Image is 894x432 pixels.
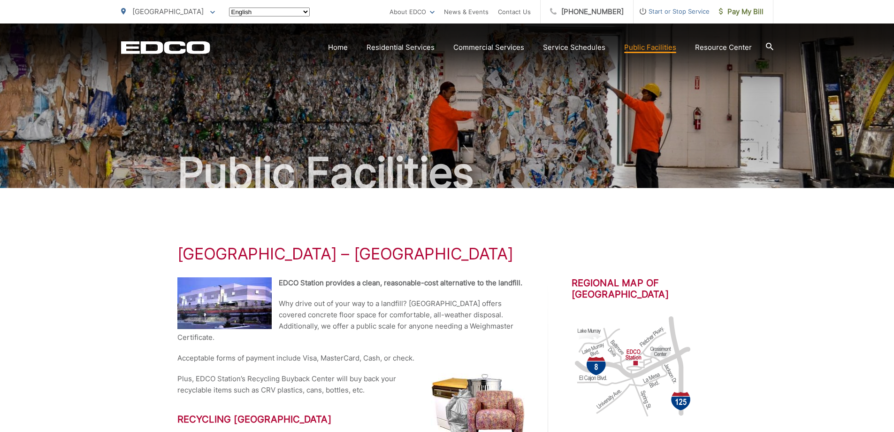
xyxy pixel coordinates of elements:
[177,298,525,343] p: Why drive out of your way to a landfill? [GEOGRAPHIC_DATA] offers covered concrete floor space fo...
[328,42,348,53] a: Home
[572,277,717,300] h2: Regional Map of [GEOGRAPHIC_DATA]
[229,8,310,16] select: Select a language
[177,414,525,425] h2: Recycling [GEOGRAPHIC_DATA]
[177,373,525,396] p: Plus, EDCO Station’s Recycling Buyback Center will buy back your recyclable items such as CRV pla...
[177,277,272,329] img: EDCO Station La Mesa
[121,149,773,196] h2: Public Facilities
[279,278,522,287] strong: EDCO Station provides a clean, reasonable-cost alternative to the landfill.
[367,42,435,53] a: Residential Services
[390,6,435,17] a: About EDCO
[624,42,676,53] a: Public Facilities
[695,42,752,53] a: Resource Center
[719,6,764,17] span: Pay My Bill
[572,310,694,423] img: map
[177,244,717,263] h1: [GEOGRAPHIC_DATA] – [GEOGRAPHIC_DATA]
[121,41,210,54] a: EDCD logo. Return to the homepage.
[453,42,524,53] a: Commercial Services
[498,6,531,17] a: Contact Us
[444,6,489,17] a: News & Events
[132,7,204,16] span: [GEOGRAPHIC_DATA]
[177,353,525,364] p: Acceptable forms of payment include Visa, MasterCard, Cash, or check.
[543,42,605,53] a: Service Schedules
